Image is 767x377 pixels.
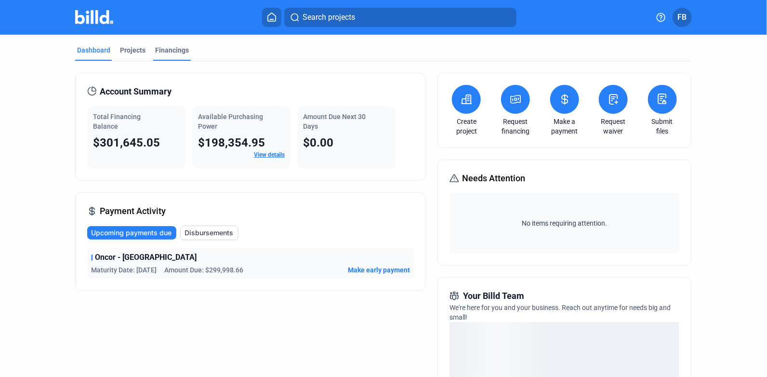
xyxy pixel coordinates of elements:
a: Create project [450,117,483,136]
span: Payment Activity [100,204,166,218]
span: $301,645.05 [93,136,160,149]
span: Needs Attention [462,172,525,185]
a: Request waiver [596,117,630,136]
span: $0.00 [303,136,333,149]
span: Maturity Date: [DATE] [91,265,157,275]
span: Amount Due Next 30 Days [303,113,366,130]
span: Total Financing Balance [93,113,141,130]
span: Oncor - [GEOGRAPHIC_DATA] [95,252,197,263]
img: Billd Company Logo [75,10,113,24]
span: Search projects [303,12,355,23]
a: Request financing [499,117,532,136]
button: Search projects [284,8,516,27]
span: Amount Due: $299,998.66 [164,265,243,275]
button: Disbursements [180,226,238,240]
span: Available Purchasing Power [198,113,263,130]
span: Account Summary [100,85,172,98]
button: FB [673,8,692,27]
span: Upcoming payments due [91,228,172,238]
span: We're here for you and your business. Reach out anytime for needs big and small! [450,304,671,321]
button: Make early payment [348,265,410,275]
span: FB [678,12,687,23]
button: Upcoming payments due [87,226,176,240]
div: Projects [120,45,145,55]
span: Your Billd Team [463,289,524,303]
span: No items requiring attention. [453,218,675,228]
span: Disbursements [185,228,233,238]
div: Financings [155,45,189,55]
div: Dashboard [77,45,110,55]
span: $198,354.95 [198,136,265,149]
a: Make a payment [548,117,582,136]
a: View details [254,151,285,158]
a: Submit files [646,117,679,136]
